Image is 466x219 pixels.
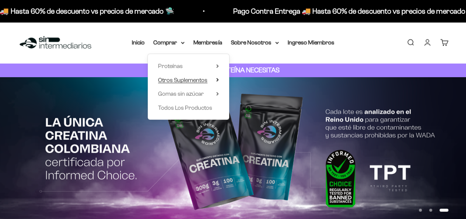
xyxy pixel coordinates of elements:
[158,89,219,99] summary: Gomas sin azúcar
[158,63,183,69] span: Proteínas
[231,38,279,47] summary: Sobre Nosotros
[158,105,212,111] span: Todos Los Productos
[158,77,207,83] span: Otros Suplementos
[186,66,280,74] strong: CUANTA PROTEÍNA NECESITAS
[158,103,219,113] a: Todos Los Productos
[154,38,185,47] summary: Comprar
[158,75,219,85] summary: Otros Suplementos
[193,39,222,45] a: Membresía
[288,39,334,45] a: Ingreso Miembros
[132,39,145,45] a: Inicio
[158,61,219,71] summary: Proteínas
[158,90,204,97] span: Gomas sin azúcar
